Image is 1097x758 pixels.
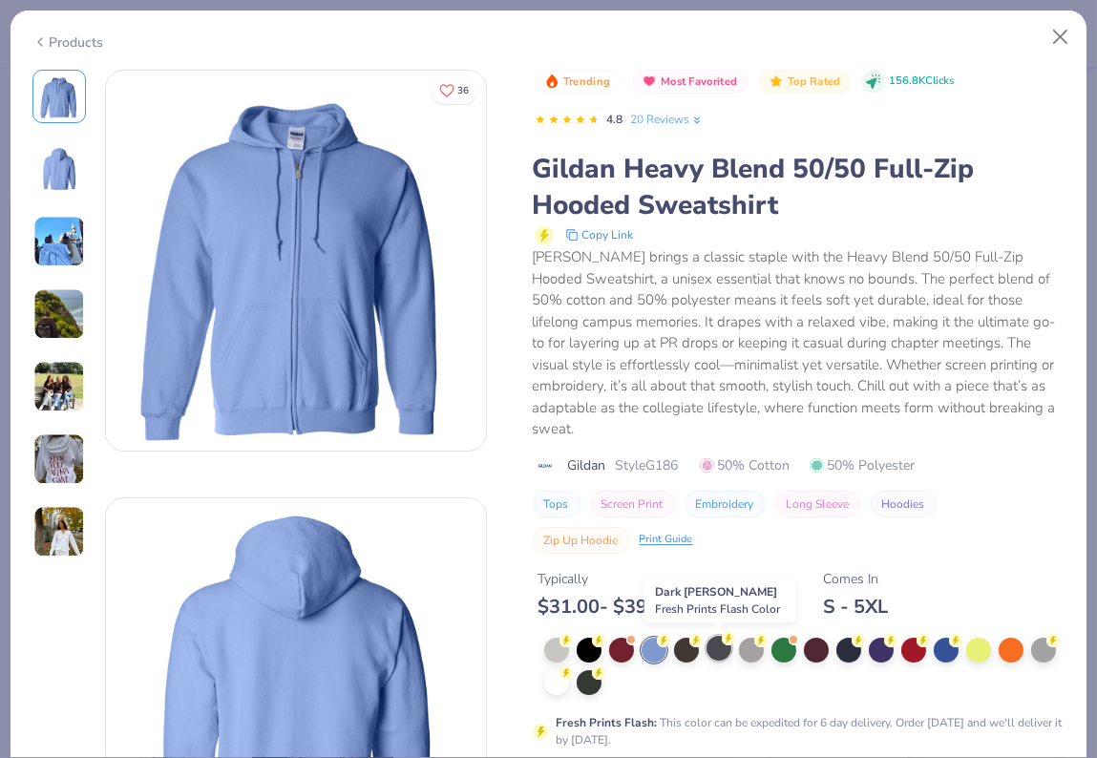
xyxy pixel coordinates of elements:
span: 50% Polyester [810,455,916,475]
span: Trending [563,76,610,87]
img: Most Favorited sort [642,74,657,89]
button: copy to clipboard [559,223,640,246]
img: brand logo [533,458,559,474]
img: User generated content [33,288,85,340]
button: Badge Button [759,70,851,95]
img: User generated content [33,506,85,558]
span: Most Favorited [661,76,737,87]
div: Print Guide [640,532,693,548]
button: Embroidery [685,491,766,517]
button: Close [1043,19,1079,55]
button: Tops [533,491,580,517]
div: 4.8 Stars [535,105,600,136]
div: Dark [PERSON_NAME] [644,579,796,622]
strong: Fresh Prints Flash : [557,715,658,730]
button: Long Sleeve [775,491,861,517]
img: User generated content [33,216,85,267]
span: Top Rated [788,76,841,87]
button: Badge Button [535,70,621,95]
img: Trending sort [544,74,559,89]
button: Screen Print [590,491,675,517]
span: 156.8K Clicks [889,74,954,90]
a: 20 Reviews [631,111,704,128]
button: Like [431,76,477,104]
img: Back [36,146,82,192]
button: Hoodies [871,491,937,517]
span: Style G186 [616,455,679,475]
span: Gildan [568,455,606,475]
button: Badge Button [632,70,748,95]
span: 50% Cotton [700,455,791,475]
div: $ 31.00 - $ 39.00 [538,595,695,619]
div: S - 5XL [824,595,889,619]
div: Typically [538,569,695,589]
div: [PERSON_NAME] brings a classic staple with the Heavy Blend 50/50 Full-Zip Hooded Sweatshirt, a un... [533,246,1065,440]
div: Products [32,32,104,53]
span: 36 [457,86,469,95]
img: User generated content [33,433,85,485]
img: User generated content [33,361,85,412]
img: Front [106,71,486,451]
span: 4.8 [607,112,623,127]
span: Fresh Prints Flash Color [655,601,780,617]
img: Front [36,74,82,119]
div: Gildan Heavy Blend 50/50 Full-Zip Hooded Sweatshirt [533,151,1065,223]
div: Comes In [824,569,889,589]
button: Zip Up Hoodie [533,527,630,554]
img: Top Rated sort [769,74,784,89]
div: This color can be expedited for 6 day delivery. Order [DATE] and we'll deliver it by [DATE]. [557,714,1065,748]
